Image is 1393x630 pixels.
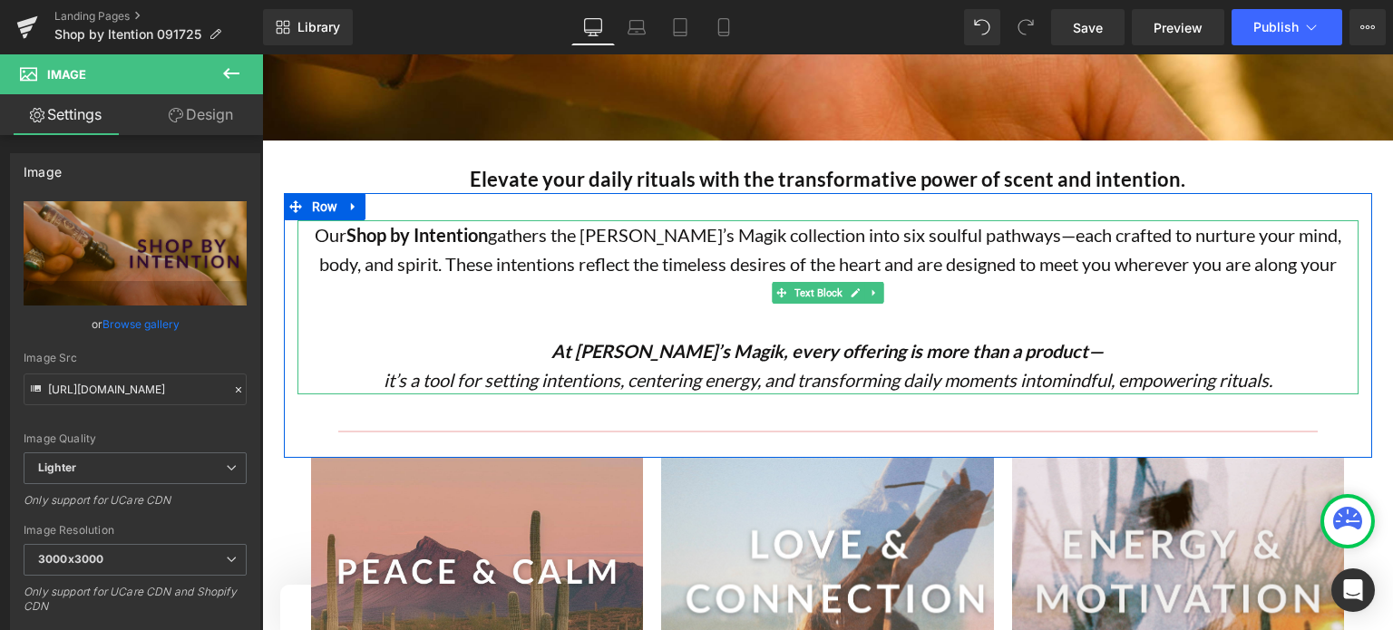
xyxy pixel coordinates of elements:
[208,112,923,137] span: Elevate your daily rituals with the transformative power of scent and intention.
[1132,9,1224,45] a: Preview
[38,552,103,566] b: 3000x3000
[24,432,247,445] div: Image Quality
[24,352,247,364] div: Image Src
[1154,18,1203,37] span: Preview
[54,27,201,42] span: Shop by Itention 091725
[24,315,247,334] div: or
[84,170,226,191] strong: Shop by Intention
[24,154,62,179] div: Image
[45,139,81,166] span: Row
[24,585,247,625] div: Only support for UCare CDN and Shopify CDN
[297,19,340,35] span: Library
[1349,9,1386,45] button: More
[789,315,1010,336] i: mindful, empowering rituals.
[102,308,180,340] a: Browse gallery
[24,524,247,537] div: Image Resolution
[1008,9,1044,45] button: Redo
[1253,20,1299,34] span: Publish
[122,315,789,336] i: it’s a tool for setting intentions, centering energy, and transforming daily moments into
[289,286,842,307] i: At [PERSON_NAME]’s Magik, every offering is more than a product—
[571,9,615,45] a: Desktop
[529,228,584,249] span: Text Block
[658,9,702,45] a: Tablet
[1073,18,1103,37] span: Save
[24,493,247,519] div: Only support for UCare CDN
[602,228,621,249] a: Expand / Collapse
[54,9,263,24] a: Landing Pages
[35,166,1096,253] p: Our gathers the [PERSON_NAME]’s Magik collection into six soulful pathways—each crafted to nurtur...
[615,9,658,45] a: Laptop
[24,373,247,405] input: Link
[1331,568,1375,612] div: Open Intercom Messenger
[263,9,353,45] a: New Library
[80,139,103,166] a: Expand / Collapse
[47,67,86,82] span: Image
[702,9,745,45] a: Mobile
[38,460,76,474] b: Lighter
[1232,9,1342,45] button: Publish
[135,94,267,135] a: Design
[964,9,1000,45] button: Undo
